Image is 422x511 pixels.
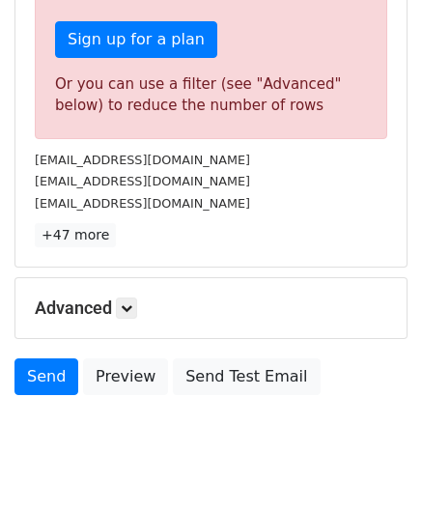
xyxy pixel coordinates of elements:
[35,223,116,247] a: +47 more
[325,418,422,511] iframe: Chat Widget
[173,358,320,395] a: Send Test Email
[35,174,250,188] small: [EMAIL_ADDRESS][DOMAIN_NAME]
[35,153,250,167] small: [EMAIL_ADDRESS][DOMAIN_NAME]
[14,358,78,395] a: Send
[55,73,367,117] div: Or you can use a filter (see "Advanced" below) to reduce the number of rows
[83,358,168,395] a: Preview
[55,21,217,58] a: Sign up for a plan
[35,196,250,211] small: [EMAIL_ADDRESS][DOMAIN_NAME]
[35,298,387,319] h5: Advanced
